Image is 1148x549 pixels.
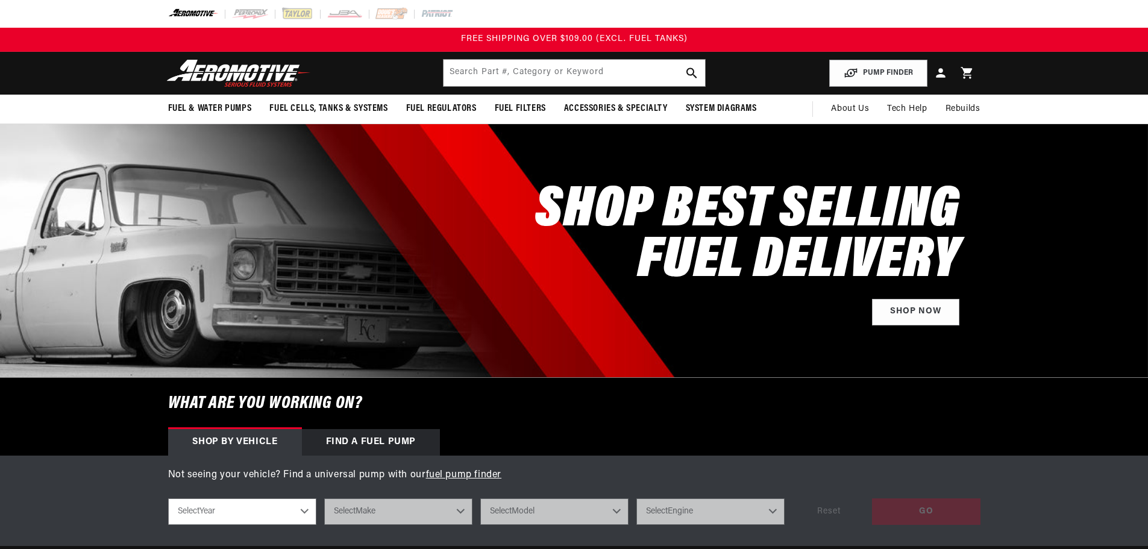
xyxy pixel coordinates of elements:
[946,102,980,116] span: Rebuilds
[138,378,1011,429] h6: What are you working on?
[878,95,936,124] summary: Tech Help
[887,102,927,116] span: Tech Help
[163,59,314,87] img: Aeromotive
[677,95,766,123] summary: System Diagrams
[564,102,668,115] span: Accessories & Specialty
[480,498,629,525] select: Model
[555,95,677,123] summary: Accessories & Specialty
[159,95,261,123] summary: Fuel & Water Pumps
[168,468,980,483] p: Not seeing your vehicle? Find a universal pump with our
[535,186,959,287] h2: SHOP BEST SELLING FUEL DELIVERY
[936,95,990,124] summary: Rebuilds
[302,429,441,456] div: Find a Fuel Pump
[324,498,472,525] select: Make
[679,60,705,86] button: search button
[444,60,705,86] input: Search by Part Number, Category or Keyword
[406,102,477,115] span: Fuel Regulators
[872,299,959,326] a: Shop Now
[829,60,927,87] button: PUMP FINDER
[426,470,502,480] a: fuel pump finder
[495,102,546,115] span: Fuel Filters
[260,95,397,123] summary: Fuel Cells, Tanks & Systems
[168,498,316,525] select: Year
[686,102,757,115] span: System Diagrams
[461,34,688,43] span: FREE SHIPPING OVER $109.00 (EXCL. FUEL TANKS)
[168,102,252,115] span: Fuel & Water Pumps
[831,104,869,113] span: About Us
[486,95,555,123] summary: Fuel Filters
[822,95,878,124] a: About Us
[269,102,387,115] span: Fuel Cells, Tanks & Systems
[636,498,785,525] select: Engine
[168,429,302,456] div: Shop by vehicle
[397,95,486,123] summary: Fuel Regulators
